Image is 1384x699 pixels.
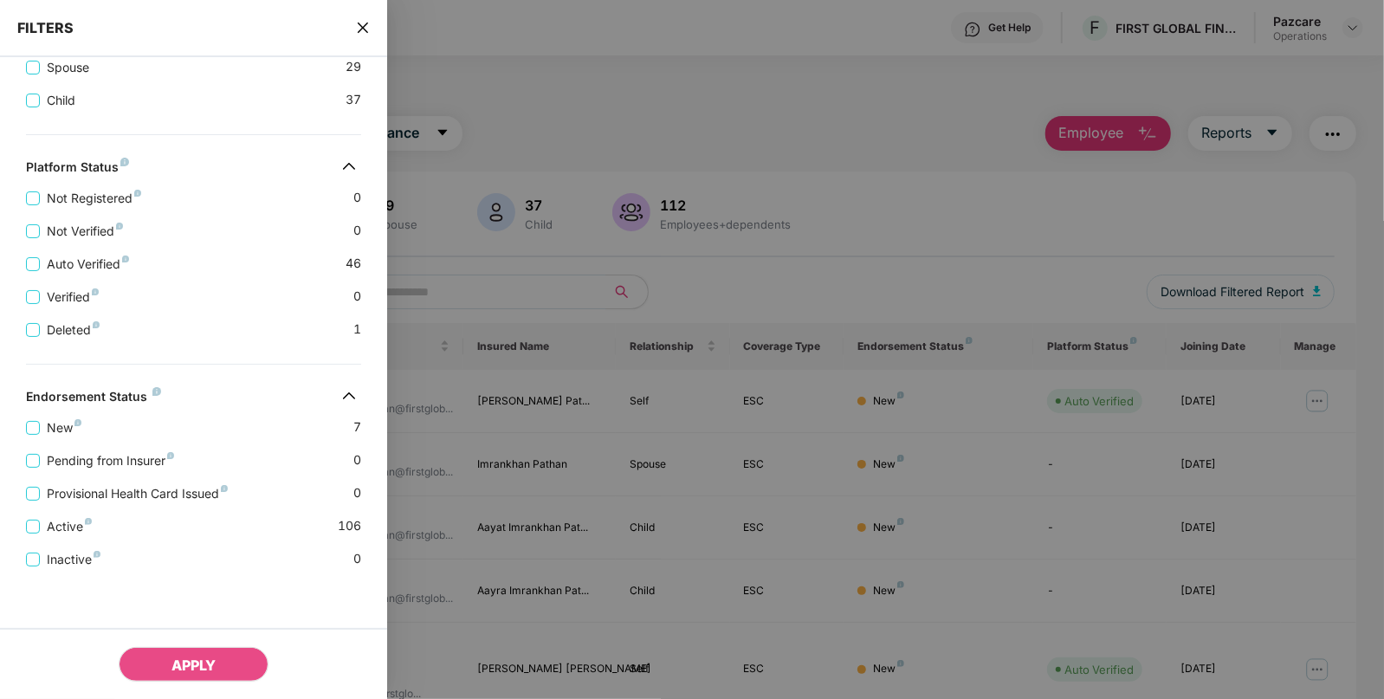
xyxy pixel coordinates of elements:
span: Auto Verified [40,255,136,274]
span: Verified [40,288,106,307]
img: svg+xml;base64,PHN2ZyB4bWxucz0iaHR0cDovL3d3dy53My5vcmcvMjAwMC9zdmciIHdpZHRoPSI4IiBoZWlnaHQ9IjgiIH... [94,551,100,558]
span: 0 [353,188,361,208]
span: 0 [353,287,361,307]
span: Provisional Health Card Issued [40,484,235,503]
span: Not Verified [40,222,130,241]
img: svg+xml;base64,PHN2ZyB4bWxucz0iaHR0cDovL3d3dy53My5vcmcvMjAwMC9zdmciIHdpZHRoPSI4IiBoZWlnaHQ9IjgiIH... [134,190,141,197]
span: Inactive [40,550,107,569]
img: svg+xml;base64,PHN2ZyB4bWxucz0iaHR0cDovL3d3dy53My5vcmcvMjAwMC9zdmciIHdpZHRoPSIzMiIgaGVpZ2h0PSIzMi... [335,152,363,180]
span: Spouse [40,58,96,77]
img: svg+xml;base64,PHN2ZyB4bWxucz0iaHR0cDovL3d3dy53My5vcmcvMjAwMC9zdmciIHdpZHRoPSI4IiBoZWlnaHQ9IjgiIH... [92,288,99,295]
span: 46 [346,254,361,274]
span: Child [40,91,82,110]
img: svg+xml;base64,PHN2ZyB4bWxucz0iaHR0cDovL3d3dy53My5vcmcvMjAwMC9zdmciIHdpZHRoPSI4IiBoZWlnaHQ9IjgiIH... [122,256,129,262]
div: Endorsement Status [26,389,161,410]
img: svg+xml;base64,PHN2ZyB4bWxucz0iaHR0cDovL3d3dy53My5vcmcvMjAwMC9zdmciIHdpZHRoPSI4IiBoZWlnaHQ9IjgiIH... [120,158,129,166]
span: 106 [338,516,361,536]
img: svg+xml;base64,PHN2ZyB4bWxucz0iaHR0cDovL3d3dy53My5vcmcvMjAwMC9zdmciIHdpZHRoPSI4IiBoZWlnaHQ9IjgiIH... [152,387,161,396]
img: svg+xml;base64,PHN2ZyB4bWxucz0iaHR0cDovL3d3dy53My5vcmcvMjAwMC9zdmciIHdpZHRoPSI4IiBoZWlnaHQ9IjgiIH... [74,419,81,426]
span: 0 [353,483,361,503]
img: svg+xml;base64,PHN2ZyB4bWxucz0iaHR0cDovL3d3dy53My5vcmcvMjAwMC9zdmciIHdpZHRoPSI4IiBoZWlnaHQ9IjgiIH... [116,223,123,230]
span: 7 [353,417,361,437]
span: 0 [353,549,361,569]
span: Active [40,517,99,536]
span: New [40,418,88,437]
span: close [356,19,370,36]
span: 37 [346,90,361,110]
span: 29 [346,57,361,77]
img: svg+xml;base64,PHN2ZyB4bWxucz0iaHR0cDovL3d3dy53My5vcmcvMjAwMC9zdmciIHdpZHRoPSI4IiBoZWlnaHQ9IjgiIH... [85,518,92,525]
span: Deleted [40,320,107,340]
img: svg+xml;base64,PHN2ZyB4bWxucz0iaHR0cDovL3d3dy53My5vcmcvMjAwMC9zdmciIHdpZHRoPSIzMiIgaGVpZ2h0PSIzMi... [335,382,363,410]
span: Pending from Insurer [40,451,181,470]
button: APPLY [119,647,268,682]
span: 1 [353,320,361,340]
span: 0 [353,221,361,241]
span: APPLY [171,657,216,674]
img: svg+xml;base64,PHN2ZyB4bWxucz0iaHR0cDovL3d3dy53My5vcmcvMjAwMC9zdmciIHdpZHRoPSI4IiBoZWlnaHQ9IjgiIH... [93,321,100,328]
span: FILTERS [17,19,74,36]
div: Platform Status [26,159,129,180]
img: svg+xml;base64,PHN2ZyB4bWxucz0iaHR0cDovL3d3dy53My5vcmcvMjAwMC9zdmciIHdpZHRoPSI4IiBoZWlnaHQ9IjgiIH... [167,452,174,459]
span: Not Registered [40,189,148,208]
img: svg+xml;base64,PHN2ZyB4bWxucz0iaHR0cDovL3d3dy53My5vcmcvMjAwMC9zdmciIHdpZHRoPSI4IiBoZWlnaHQ9IjgiIH... [221,485,228,492]
span: 0 [353,450,361,470]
